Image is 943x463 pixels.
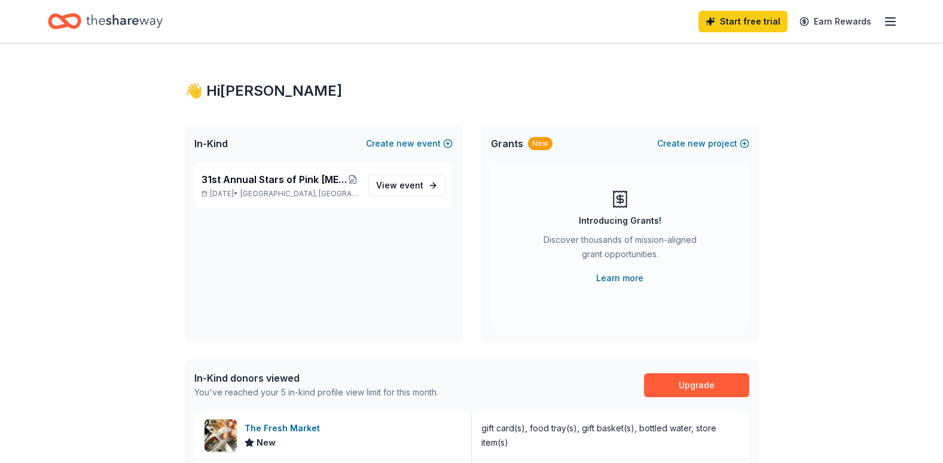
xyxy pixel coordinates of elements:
span: 31st Annual Stars of Pink [MEDICAL_DATA] Survivor Fashion Show [202,172,347,187]
a: Earn Rewards [792,11,878,32]
div: You've reached your 5 in-kind profile view limit for this month. [194,385,438,400]
a: Learn more [596,271,643,285]
span: event [399,180,423,190]
div: In-Kind donors viewed [194,371,438,385]
span: new [688,136,706,151]
span: [GEOGRAPHIC_DATA], [GEOGRAPHIC_DATA] [240,189,358,199]
div: Discover thousands of mission-aligned grant opportunities. [539,233,701,266]
a: Upgrade [644,373,749,397]
a: Start free trial [698,11,788,32]
img: Image for The Fresh Market [205,419,237,452]
span: Grants [491,136,523,151]
div: New [528,137,553,150]
div: gift card(s), food tray(s), gift basket(s), bottled water, store item(s) [481,421,740,450]
span: View [376,178,423,193]
span: new [396,136,414,151]
button: Createnewevent [366,136,453,151]
p: [DATE] • [202,189,359,199]
button: Createnewproject [657,136,749,151]
a: Home [48,7,163,35]
div: Introducing Grants! [579,214,661,228]
span: New [257,435,276,450]
span: In-Kind [194,136,228,151]
a: View event [368,175,445,196]
div: 👋 Hi [PERSON_NAME] [185,81,759,100]
div: The Fresh Market [245,421,325,435]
